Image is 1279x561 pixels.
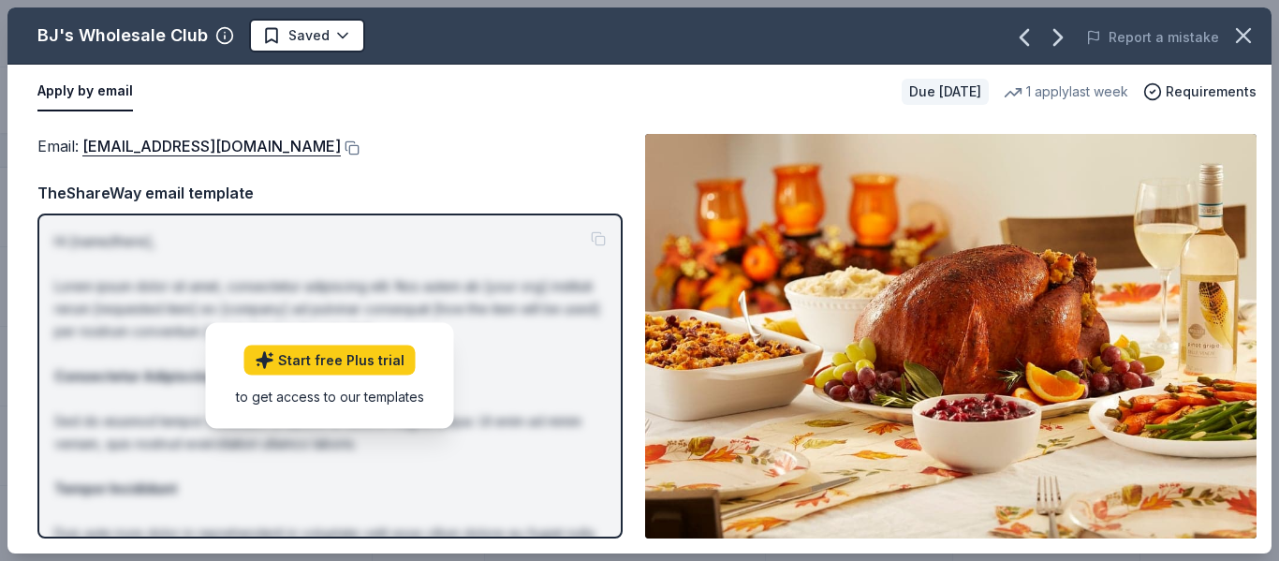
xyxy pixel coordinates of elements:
[236,387,424,406] div: to get access to our templates
[54,480,177,496] strong: Tempor Incididunt
[1086,26,1219,49] button: Report a mistake
[902,79,989,105] div: Due [DATE]
[37,181,623,205] div: TheShareWay email template
[1166,81,1257,103] span: Requirements
[37,72,133,111] button: Apply by email
[645,134,1257,539] img: Image for BJ's Wholesale Club
[82,134,341,158] a: [EMAIL_ADDRESS][DOMAIN_NAME]
[37,137,341,155] span: Email :
[244,346,416,376] a: Start free Plus trial
[249,19,365,52] button: Saved
[54,368,215,384] strong: Consectetur Adipiscing
[1143,81,1257,103] button: Requirements
[37,21,208,51] div: BJ's Wholesale Club
[288,24,330,47] span: Saved
[1004,81,1128,103] div: 1 apply last week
